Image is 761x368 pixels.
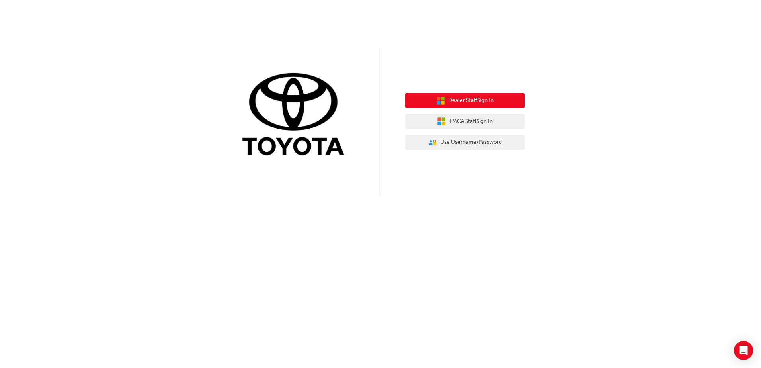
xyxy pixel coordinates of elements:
[449,117,493,126] span: TMCA Staff Sign In
[405,135,525,150] button: Use Username/Password
[405,114,525,129] button: TMCA StaffSign In
[440,138,502,147] span: Use Username/Password
[236,71,356,159] img: Trak
[734,341,753,360] div: Open Intercom Messenger
[448,96,494,105] span: Dealer Staff Sign In
[405,93,525,108] button: Dealer StaffSign In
